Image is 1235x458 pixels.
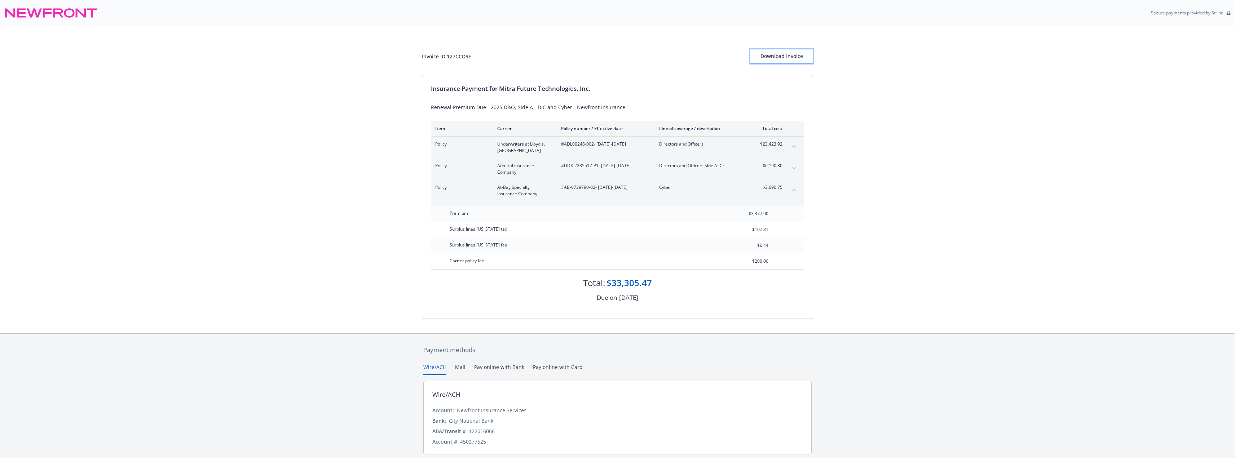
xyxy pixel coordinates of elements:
span: #DDX-2285517-P1 - [DATE]-[DATE] [561,163,648,169]
span: Premium [450,210,468,216]
input: 0.00 [726,224,773,235]
span: Admiral Insurance Company [497,163,550,175]
button: collapse content [788,184,800,196]
div: PolicyUnderwriters at Lloyd's, [GEOGRAPHIC_DATA]#ADL00248-002- [DATE]-[DATE]Directors and Officer... [431,137,804,158]
span: Policy [435,141,486,147]
button: expand content [788,163,800,174]
span: Surplus lines [US_STATE] fee [450,242,507,248]
input: 0.00 [726,208,773,219]
div: Newfront Insurance Services [457,406,526,414]
div: City National Bank [449,417,493,424]
button: Pay online with Card [533,363,583,375]
span: Underwriters at Lloyd's, [GEOGRAPHIC_DATA] [497,141,550,154]
span: $23,423.92 [755,141,782,147]
div: [DATE] [619,293,638,302]
span: Directors and Officers Side A Dic [659,163,744,169]
div: Line of coverage / description [659,125,744,132]
span: Cyber [659,184,744,191]
div: Carrier [497,125,550,132]
span: At-Bay Specialty Insurance Company [497,184,550,197]
div: Policy number / Effective date [561,125,648,132]
div: Due on [597,293,617,302]
div: Invoice ID: 127CCD9F [422,53,471,60]
p: Secure payments provided by Stripe [1151,10,1223,16]
button: Mail [455,363,466,375]
div: Total: [583,277,605,289]
div: Account: [432,406,454,414]
div: Bank: [432,417,446,424]
span: Directors and Officers [659,141,744,147]
span: Policy [435,163,486,169]
span: Surplus lines [US_STATE] tax [450,226,507,232]
div: PolicyAdmiral Insurance Company#DDX-2285517-P1- [DATE]-[DATE]Directors and Officers Side A Dic$6,... [431,158,804,180]
span: #AB-6739790-02 - [DATE]-[DATE] [561,184,648,191]
span: $3,690.75 [755,184,782,191]
div: Account # [432,438,457,445]
div: Renewal Premium Due - 2025 D&O, Side A - DIC and Cyber - Newfront Insurance [431,103,804,111]
div: Total cost [755,125,782,132]
div: Payment methods [423,345,812,355]
button: Pay online with Bank [474,363,524,375]
div: ABA/Transit # [432,427,466,435]
button: Wire/ACH [423,363,446,375]
div: Item [435,125,486,132]
div: PolicyAt-Bay Specialty Insurance Company#AB-6739790-02- [DATE]-[DATE]Cyber$3,690.75collapse content [431,180,804,201]
span: Carrier policy fee [450,258,484,264]
div: Wire/ACH [432,390,460,399]
span: Policy [435,184,486,191]
input: 0.00 [726,240,773,251]
button: Download Invoice [750,49,813,63]
div: $33,305.47 [607,277,652,289]
span: #ADL00248-002 - [DATE]-[DATE] [561,141,648,147]
span: $6,190.80 [755,163,782,169]
div: Insurance Payment for Mitra Future Technologies, Inc. [431,84,804,93]
input: 0.00 [726,256,773,267]
div: 122016066 [469,427,495,435]
button: expand content [788,141,800,152]
div: 450277525 [460,438,486,445]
